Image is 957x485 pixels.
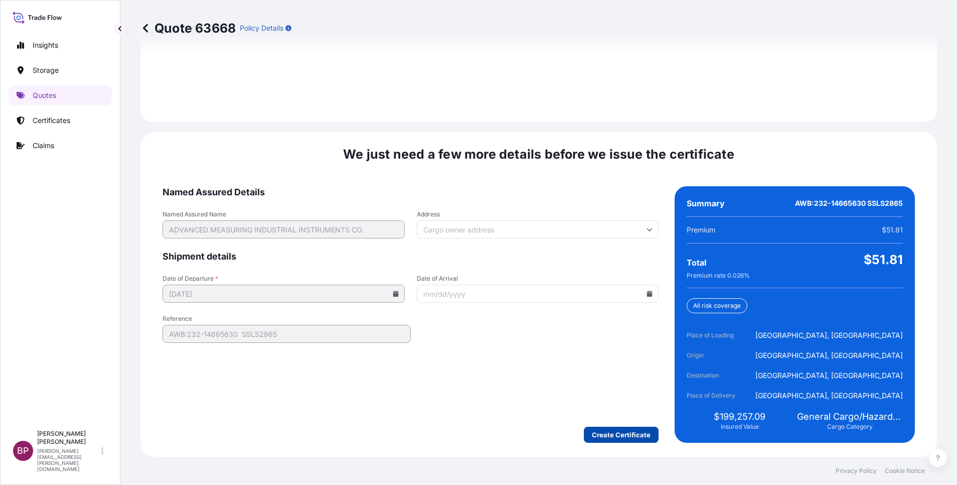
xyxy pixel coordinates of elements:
span: Insured Value [721,423,759,431]
span: Premium [687,225,715,235]
input: mm/dd/yyyy [163,285,405,303]
span: Destination [687,371,743,381]
span: [GEOGRAPHIC_DATA], [GEOGRAPHIC_DATA] [755,330,903,340]
span: [GEOGRAPHIC_DATA], [GEOGRAPHIC_DATA] [755,350,903,360]
span: $51.81 [882,225,903,235]
span: Reference [163,315,411,323]
p: [PERSON_NAME][EMAIL_ADDRESS][PERSON_NAME][DOMAIN_NAME] [37,448,99,472]
p: Certificates [33,115,70,126]
input: Cargo owner address [417,220,659,238]
span: Origin [687,350,743,360]
span: Named Assured Name [163,210,405,218]
p: Claims [33,141,54,151]
span: Summary [687,198,725,208]
button: Create Certificate [584,427,659,443]
span: Named Assured Details [163,186,659,198]
div: All risk coverage [687,298,747,313]
span: Date of Departure [163,275,405,283]
span: Premium rate 0.026 % [687,272,750,280]
span: [GEOGRAPHIC_DATA], [GEOGRAPHIC_DATA] [755,391,903,401]
p: Create Certificate [592,430,651,440]
p: [PERSON_NAME] [PERSON_NAME] [37,430,99,446]
span: AWB:232-14665630 SSLS2865 [795,198,903,208]
a: Quotes [9,85,112,105]
input: Your internal reference [163,325,411,343]
span: We just need a few more details before we issue the certificate [343,146,734,162]
p: Policy Details [240,23,283,33]
a: Insights [9,35,112,55]
span: $51.81 [864,252,903,268]
span: $199,257.09 [714,411,765,423]
span: Place of Loading [687,330,743,340]
a: Privacy Policy [836,467,877,475]
span: Date of Arrival [417,275,659,283]
span: Address [417,210,659,218]
a: Claims [9,136,112,156]
p: Insights [33,40,58,50]
p: Storage [33,65,59,75]
span: [GEOGRAPHIC_DATA], [GEOGRAPHIC_DATA] [755,371,903,381]
p: Quotes [33,90,56,100]
a: Certificates [9,110,112,131]
span: Cargo Category [827,423,873,431]
span: Place of Delivery [687,391,743,401]
span: BP [17,446,29,456]
input: mm/dd/yyyy [417,285,659,303]
a: Storage [9,60,112,80]
a: Cookie Notice [885,467,925,475]
span: Total [687,258,706,268]
p: Quote 63668 [140,20,236,36]
span: General Cargo/Hazardous Material [797,411,903,423]
span: Shipment details [163,251,659,263]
